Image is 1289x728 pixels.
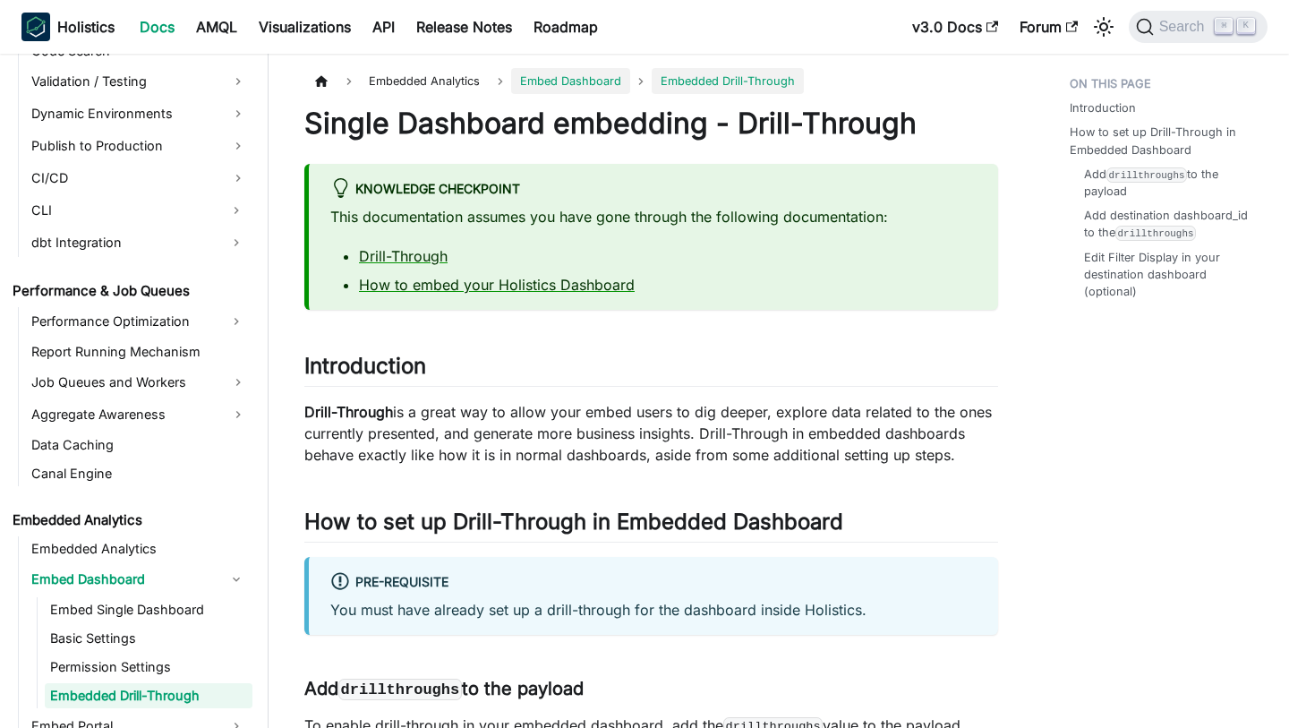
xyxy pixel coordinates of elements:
[360,68,489,94] span: Embedded Analytics
[359,276,635,294] a: How to embed your Holistics Dashboard
[45,655,252,680] a: Permission Settings
[1070,99,1136,116] a: Introduction
[26,400,252,429] a: Aggregate Awareness
[1084,207,1253,241] a: Add destination dashboard_id to thedrillthroughs
[304,401,998,466] p: is a great way to allow your embed users to dig deeper, explore data related to the ones currentl...
[1106,167,1187,183] code: drillthroughs
[901,13,1009,41] a: v3.0 Docs
[129,13,185,41] a: Docs
[523,13,609,41] a: Roadmap
[57,16,115,38] b: Holistics
[330,206,977,227] p: This documentation assumes you have gone through the following documentation:
[26,536,252,561] a: Embedded Analytics
[511,68,630,94] a: Embed Dashboard
[220,196,252,225] button: Expand sidebar category 'CLI'
[21,13,50,41] img: Holistics
[7,508,252,533] a: Embedded Analytics
[304,353,998,387] h2: Introduction
[26,461,252,486] a: Canal Engine
[185,13,248,41] a: AMQL
[1215,18,1233,34] kbd: ⌘
[21,13,115,41] a: HolisticsHolistics
[26,67,252,96] a: Validation / Testing
[1089,13,1118,41] button: Switch between dark and light mode (currently light mode)
[220,307,252,336] button: Expand sidebar category 'Performance Optimization'
[652,68,804,94] span: Embedded Drill-Through
[220,228,252,257] button: Expand sidebar category 'dbt Integration'
[304,678,998,700] h3: Add to the payload
[304,403,393,421] strong: Drill-Through
[26,164,252,193] a: CI/CD
[1129,11,1268,43] button: Search (Command+K)
[359,247,448,265] a: Drill-Through
[362,13,405,41] a: API
[220,565,252,594] button: Collapse sidebar category 'Embed Dashboard'
[304,509,998,543] h2: How to set up Drill-Through in Embedded Dashboard
[304,106,998,141] h1: Single Dashboard embedding - Drill-Through
[330,599,977,621] p: You must have already set up a drill-through for the dashboard inside Holistics.
[45,683,252,708] a: Embedded Drill-Through
[304,68,998,94] nav: Breadcrumbs
[1115,226,1196,241] code: drillthroughs
[45,597,252,622] a: Embed Single Dashboard
[1070,124,1260,158] a: How to set up Drill-Through in Embedded Dashboard
[26,368,252,397] a: Job Queues and Workers
[1009,13,1088,41] a: Forum
[1084,166,1253,200] a: Adddrillthroughsto the payload
[338,679,462,700] code: drillthroughs
[7,278,252,304] a: Performance & Job Queues
[355,574,448,589] strong: Pre-requisite
[1237,18,1255,34] kbd: K
[405,13,523,41] a: Release Notes
[330,178,977,201] div: Knowledge Checkpoint
[1084,249,1253,301] a: Edit Filter Display in your destination dashboard (optional)
[26,307,220,336] a: Performance Optimization
[26,132,252,160] a: Publish to Production
[248,13,362,41] a: Visualizations
[304,68,338,94] a: Home page
[26,339,252,364] a: Report Running Mechanism
[520,74,621,88] span: Embed Dashboard
[26,196,220,225] a: CLI
[26,99,252,128] a: Dynamic Environments
[26,433,252,458] a: Data Caching
[26,228,220,257] a: dbt Integration
[26,565,220,594] a: Embed Dashboard
[45,626,252,651] a: Basic Settings
[1154,19,1216,35] span: Search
